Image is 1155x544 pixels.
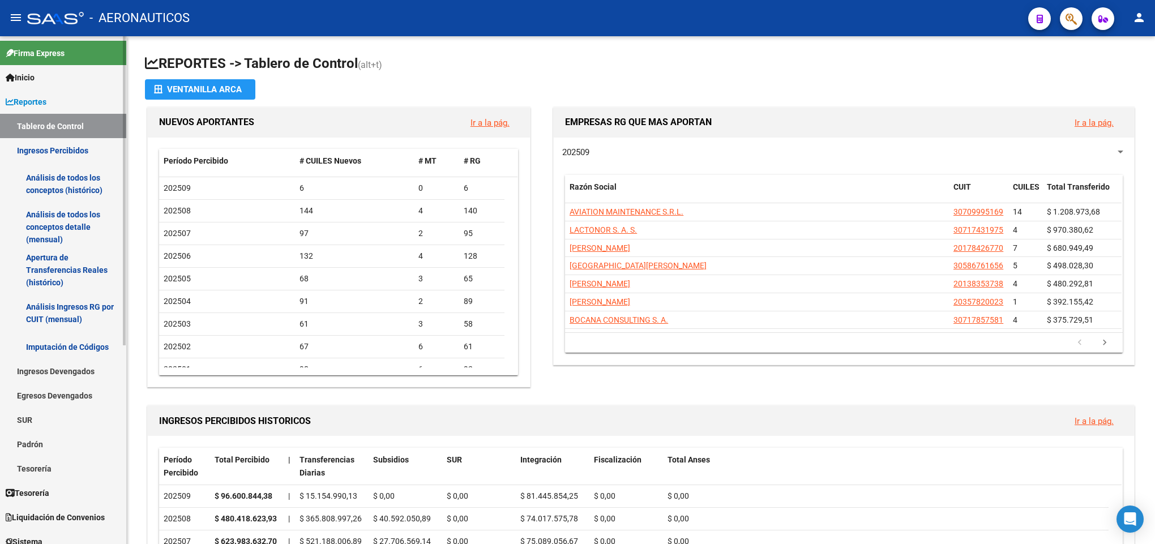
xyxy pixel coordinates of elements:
[159,117,254,127] span: NUEVOS APORTANTES
[1013,315,1017,324] span: 4
[565,175,949,212] datatable-header-cell: Razón Social
[663,448,1109,485] datatable-header-cell: Total Anses
[570,243,630,252] span: [PERSON_NAME]
[953,279,1003,288] span: 20138353738
[464,227,500,240] div: 95
[464,363,500,376] div: 92
[215,455,269,464] span: Total Percibido
[589,448,663,485] datatable-header-cell: Fiscalización
[1047,225,1093,234] span: $ 970.380,62
[516,448,589,485] datatable-header-cell: Integración
[953,315,1003,324] span: 30717857581
[1013,207,1022,216] span: 14
[300,272,409,285] div: 68
[300,204,409,217] div: 144
[953,243,1003,252] span: 20178426770
[159,149,295,173] datatable-header-cell: Período Percibido
[288,514,290,523] span: |
[164,455,198,477] span: Período Percibido
[1116,506,1144,533] div: Open Intercom Messenger
[284,448,295,485] datatable-header-cell: |
[594,491,615,500] span: $ 0,00
[570,279,630,288] span: [PERSON_NAME]
[1047,243,1093,252] span: $ 680.949,49
[461,112,519,133] button: Ir a la pág.
[594,514,615,523] span: $ 0,00
[164,490,206,503] div: 202509
[418,204,455,217] div: 4
[373,514,431,523] span: $ 40.592.050,89
[164,512,206,525] div: 202508
[295,149,414,173] datatable-header-cell: # CUILES Nuevos
[949,175,1008,212] datatable-header-cell: CUIT
[373,455,409,464] span: Subsidios
[1075,118,1114,128] a: Ir a la pág.
[418,227,455,240] div: 2
[1132,11,1146,24] mat-icon: person
[570,207,683,216] span: AVIATION MAINTENANCE S.R.L.
[300,295,409,308] div: 91
[1094,337,1115,349] a: go to next page
[1069,337,1090,349] a: go to previous page
[215,514,277,523] strong: $ 480.418.623,93
[164,319,191,328] span: 202503
[6,71,35,84] span: Inicio
[164,342,191,351] span: 202502
[1013,225,1017,234] span: 4
[358,59,382,70] span: (alt+t)
[464,182,500,195] div: 6
[570,315,668,324] span: BOCANA CONSULTING S. A.
[418,156,437,165] span: # MT
[164,206,191,215] span: 202508
[159,448,210,485] datatable-header-cell: Período Percibido
[520,514,578,523] span: $ 74.017.575,78
[953,261,1003,270] span: 30586761656
[447,491,468,500] span: $ 0,00
[1047,315,1093,324] span: $ 375.729,51
[164,274,191,283] span: 202505
[1013,182,1039,191] span: CUILES
[1066,112,1123,133] button: Ir a la pág.
[288,491,290,500] span: |
[164,156,228,165] span: Período Percibido
[145,79,255,100] button: Ventanilla ARCA
[565,117,712,127] span: EMPRESAS RG QUE MAS APORTAN
[215,491,272,500] strong: $ 96.600.844,38
[295,448,369,485] datatable-header-cell: Transferencias Diarias
[418,295,455,308] div: 2
[418,250,455,263] div: 4
[418,182,455,195] div: 0
[288,455,290,464] span: |
[164,251,191,260] span: 202506
[953,225,1003,234] span: 30717431975
[668,491,689,500] span: $ 0,00
[164,183,191,192] span: 202509
[464,340,500,353] div: 61
[9,11,23,24] mat-icon: menu
[145,54,1137,74] h1: REPORTES -> Tablero de Control
[1066,410,1123,431] button: Ir a la pág.
[210,448,284,485] datatable-header-cell: Total Percibido
[668,514,689,523] span: $ 0,00
[89,6,190,31] span: - AERONAUTICOS
[570,261,707,270] span: [GEOGRAPHIC_DATA][PERSON_NAME]
[447,455,462,464] span: SUR
[953,207,1003,216] span: 30709995169
[562,147,589,157] span: 202509
[1047,207,1100,216] span: $ 1.208.973,68
[418,363,455,376] div: 6
[1047,182,1110,191] span: Total Transferido
[418,272,455,285] div: 3
[418,340,455,353] div: 6
[570,182,617,191] span: Razón Social
[594,455,641,464] span: Fiscalización
[1075,416,1114,426] a: Ir a la pág.
[459,149,504,173] datatable-header-cell: # RG
[418,318,455,331] div: 3
[164,365,191,374] span: 202501
[464,272,500,285] div: 65
[1013,297,1017,306] span: 1
[1047,279,1093,288] span: $ 480.292,81
[1042,175,1122,212] datatable-header-cell: Total Transferido
[464,318,500,331] div: 58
